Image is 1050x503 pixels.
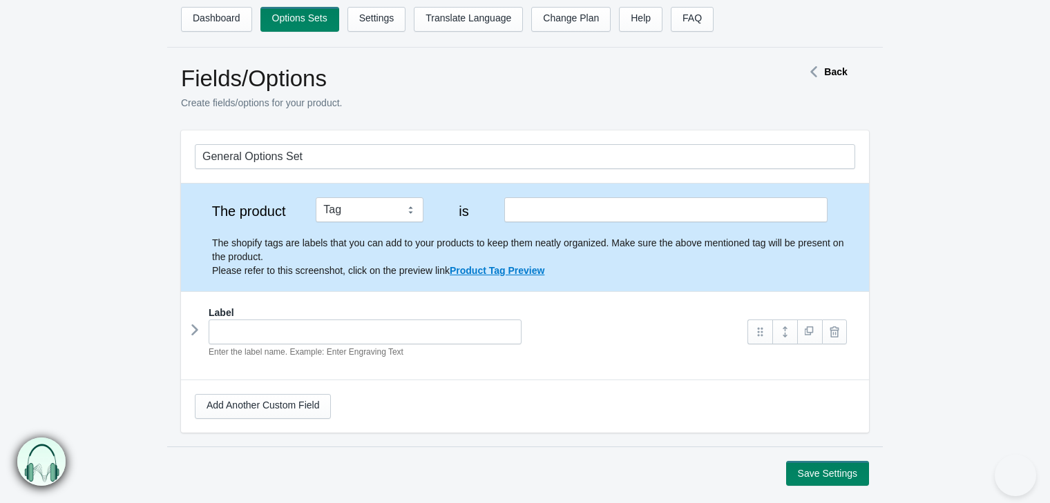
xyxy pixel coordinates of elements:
a: Settings [347,7,406,32]
a: Dashboard [181,7,252,32]
a: Translate Language [414,7,523,32]
iframe: Toggle Customer Support [995,455,1036,496]
h1: Fields/Options [181,65,754,92]
a: Add Another Custom Field [195,394,331,419]
em: Enter the label name. Example: Enter Engraving Text [209,347,403,357]
input: General Options Set [195,144,855,169]
a: Options Sets [260,7,339,32]
img: bxm.png [17,437,66,486]
p: Create fields/options for your product. [181,96,754,110]
p: The shopify tags are labels that you can add to your products to keep them neatly organized. Make... [212,236,855,277]
label: is [437,204,491,218]
a: FAQ [671,7,714,32]
strong: Back [824,66,847,77]
a: Change Plan [531,7,611,32]
a: Product Tag Preview [450,265,544,276]
a: Back [803,66,847,77]
label: Label [209,306,234,319]
label: The product [195,204,303,218]
button: Save Settings [786,461,869,486]
a: Help [619,7,662,32]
